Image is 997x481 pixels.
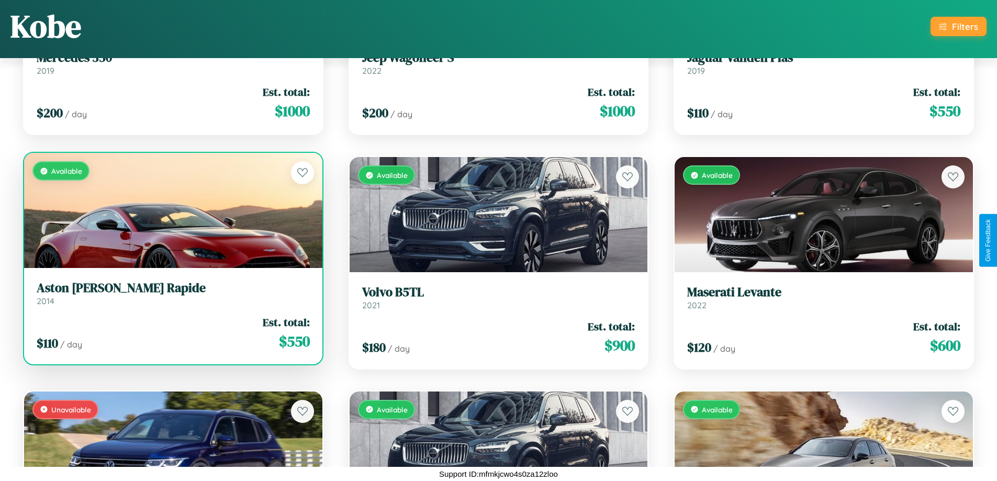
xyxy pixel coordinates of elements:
[10,5,81,48] h1: Kobe
[263,315,310,330] span: Est. total:
[687,339,711,356] span: $ 120
[439,467,558,481] p: Support ID: mfmkjcwo4s0za12zloo
[687,50,960,65] h3: Jaguar Vanden Plas
[37,296,54,306] span: 2014
[51,166,82,175] span: Available
[929,100,960,121] span: $ 550
[362,50,635,76] a: Jeep Wagoneer S2022
[263,84,310,99] span: Est. total:
[388,343,410,354] span: / day
[913,84,960,99] span: Est. total:
[37,281,310,306] a: Aston [PERSON_NAME] Rapide2014
[913,319,960,334] span: Est. total:
[275,100,310,121] span: $ 1000
[687,104,709,121] span: $ 110
[279,331,310,352] span: $ 550
[362,285,635,310] a: Volvo B5TL2021
[37,65,54,76] span: 2019
[687,65,705,76] span: 2019
[362,104,388,121] span: $ 200
[362,285,635,300] h3: Volvo B5TL
[931,17,987,36] button: Filters
[362,65,382,76] span: 2022
[604,335,635,356] span: $ 900
[984,219,992,262] div: Give Feedback
[702,405,733,414] span: Available
[390,109,412,119] span: / day
[60,339,82,350] span: / day
[713,343,735,354] span: / day
[377,405,408,414] span: Available
[51,405,91,414] span: Unavailable
[687,285,960,300] h3: Maserati Levante
[362,50,635,65] h3: Jeep Wagoneer S
[37,50,310,76] a: Mercedes 3502019
[37,334,58,352] span: $ 110
[952,21,978,32] div: Filters
[65,109,87,119] span: / day
[362,300,380,310] span: 2021
[37,104,63,121] span: $ 200
[687,50,960,76] a: Jaguar Vanden Plas2019
[711,109,733,119] span: / day
[687,285,960,310] a: Maserati Levante2022
[687,300,707,310] span: 2022
[37,281,310,296] h3: Aston [PERSON_NAME] Rapide
[588,84,635,99] span: Est. total:
[37,50,310,65] h3: Mercedes 350
[377,171,408,180] span: Available
[930,335,960,356] span: $ 600
[362,339,386,356] span: $ 180
[588,319,635,334] span: Est. total:
[600,100,635,121] span: $ 1000
[702,171,733,180] span: Available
